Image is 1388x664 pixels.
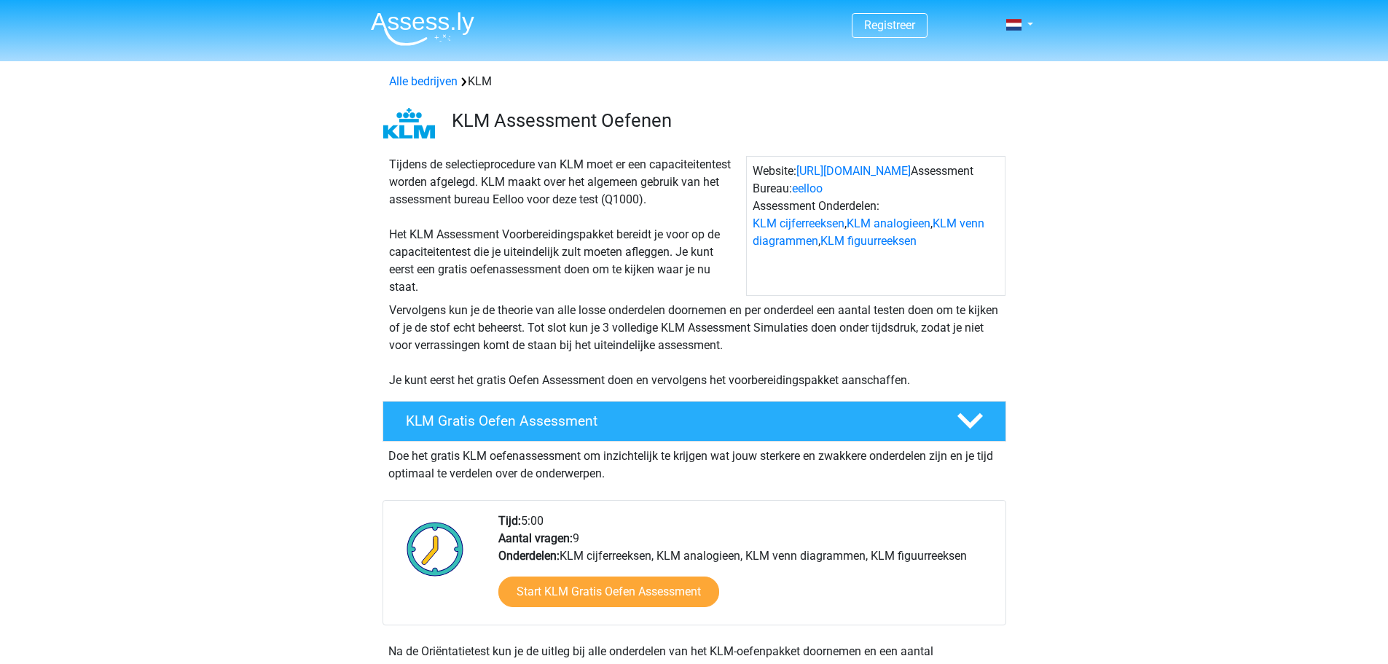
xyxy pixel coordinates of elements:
a: KLM Gratis Oefen Assessment [377,401,1012,442]
img: Assessly [371,12,474,46]
div: KLM [383,73,1005,90]
b: Tijd: [498,514,521,528]
h4: KLM Gratis Oefen Assessment [406,413,933,429]
b: Onderdelen: [498,549,560,563]
a: Alle bedrijven [389,74,458,88]
a: KLM analogieen [847,216,930,230]
a: KLM figuurreeksen [820,234,917,248]
img: Klok [399,512,472,585]
div: Website: Assessment Bureau: Assessment Onderdelen: , , , [746,156,1005,296]
h3: KLM Assessment Oefenen [452,109,995,132]
b: Aantal vragen: [498,531,573,545]
a: eelloo [792,181,823,195]
a: Start KLM Gratis Oefen Assessment [498,577,719,607]
a: [URL][DOMAIN_NAME] [796,164,911,178]
a: KLM venn diagrammen [753,216,984,248]
div: Vervolgens kun je de theorie van alle losse onderdelen doornemen en per onderdeel een aantal test... [383,302,1005,389]
div: Doe het gratis KLM oefenassessment om inzichtelijk te krijgen wat jouw sterkere en zwakkere onder... [383,442,1006,483]
div: Tijdens de selectieprocedure van KLM moet er een capaciteitentest worden afgelegd. KLM maakt over... [383,156,746,296]
a: Registreer [864,18,915,32]
div: 5:00 9 KLM cijferreeksen, KLM analogieen, KLM venn diagrammen, KLM figuurreeksen [487,512,1005,625]
a: KLM cijferreeksen [753,216,844,230]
